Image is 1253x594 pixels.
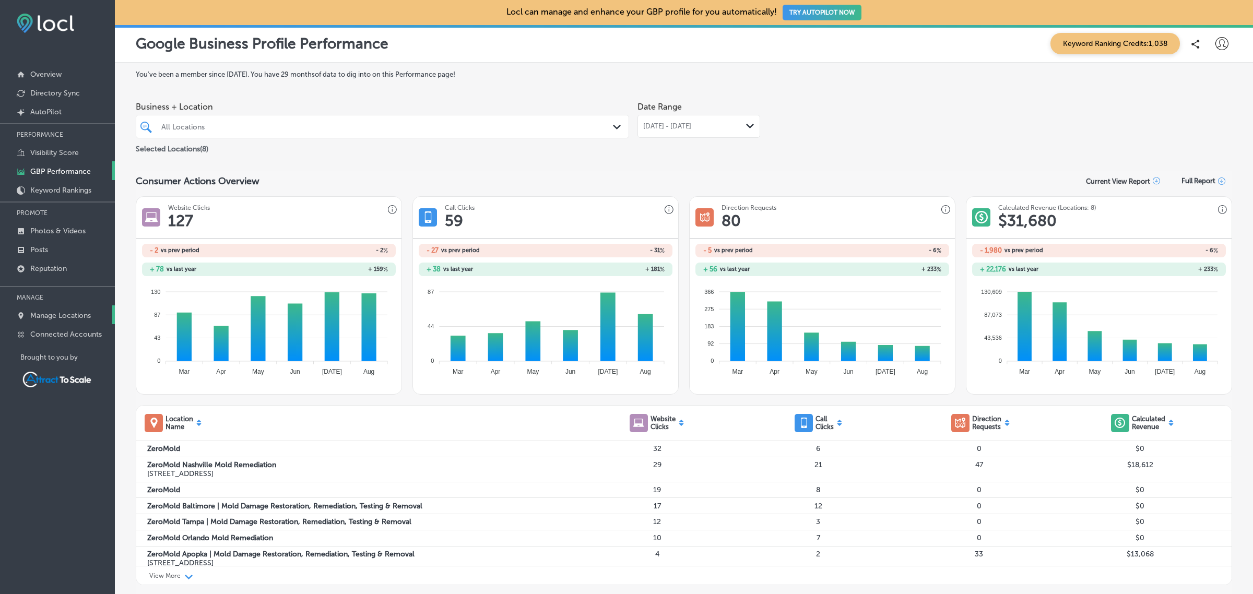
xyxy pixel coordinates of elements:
[147,559,577,567] p: [STREET_ADDRESS]
[822,247,941,254] h2: - 6
[147,460,577,469] label: ZeroMold Nashville Mold Remediation
[703,246,712,254] h2: - 5
[17,14,74,33] img: fda3e92497d09a02dc62c9cd864e3231.png
[899,460,1059,469] p: 47
[660,266,665,273] span: %
[1050,33,1180,54] span: Keyword Ranking Credits: 1,038
[576,485,737,494] p: 19
[1132,415,1165,431] p: Calculated Revenue
[651,415,676,431] p: Website Clicks
[1155,368,1175,375] tspan: [DATE]
[20,353,115,361] p: Brought to you by
[30,70,62,79] p: Overview
[711,358,714,364] tspan: 0
[899,444,1059,453] p: 0
[980,265,1006,273] h2: + 22,176
[998,204,1096,211] h3: Calculated Revenue (Locations: 8)
[822,266,941,273] h2: + 233
[363,368,374,375] tspan: Aug
[899,533,1059,542] p: 0
[738,550,899,559] p: 2
[1195,368,1205,375] tspan: Aug
[136,70,1232,78] label: You've been a member since [DATE] . You have 29 months of data to dig into on this Performance page!
[1060,550,1221,559] p: $13,068
[703,265,717,273] h2: + 56
[383,247,388,254] span: %
[576,502,737,510] p: 17
[704,306,714,312] tspan: 275
[984,335,1002,341] tspan: 43,536
[168,204,210,211] h3: Website Clicks
[576,533,737,542] p: 10
[445,204,475,211] h3: Call Clicks
[427,265,441,273] h2: + 38
[738,517,899,526] p: 3
[738,485,899,494] p: 8
[738,444,899,453] p: 6
[136,140,208,153] p: Selected Locations ( 8 )
[1060,460,1221,469] p: $18,612
[998,211,1057,230] h1: $ 31,680
[732,368,743,375] tspan: Mar
[637,102,682,112] label: Date Range
[576,460,737,469] p: 29
[269,247,388,254] h2: - 2
[704,288,714,294] tspan: 366
[565,368,575,375] tspan: Jun
[431,358,434,364] tspan: 0
[722,204,776,211] h3: Direction Requests
[815,415,834,431] p: Call Clicks
[147,517,577,526] label: ZeroMold Tampa | Mold Damage Restoration, Remediation, Testing & Removal
[720,266,750,272] span: vs last year
[158,358,161,364] tspan: 0
[30,186,91,195] p: Keyword Rankings
[576,444,737,453] p: 32
[149,572,181,579] p: View More
[136,102,629,112] span: Business + Location
[491,368,501,375] tspan: Apr
[168,211,193,230] h1: 127
[20,370,93,389] img: Attract To Scale
[161,122,614,131] div: All Locations
[899,550,1059,559] p: 33
[899,502,1059,510] p: 0
[216,368,226,375] tspan: Apr
[643,122,691,130] span: [DATE] - [DATE]
[1055,368,1065,375] tspan: Apr
[269,266,388,273] h2: + 159
[30,108,62,116] p: AutoPilot
[147,444,577,453] label: ZeroMold
[899,517,1059,526] p: 0
[30,227,86,235] p: Photos & Videos
[1125,368,1135,375] tspan: Jun
[984,312,1002,318] tspan: 87,073
[445,211,463,230] h1: 59
[598,368,618,375] tspan: [DATE]
[30,167,91,176] p: GBP Performance
[576,550,737,559] p: 4
[1004,247,1043,253] span: vs prev period
[179,368,190,375] tspan: Mar
[899,485,1059,494] p: 0
[154,335,160,341] tspan: 43
[154,312,160,318] tspan: 87
[783,5,861,20] button: TRY AUTOPILOT NOW
[546,266,665,273] h2: + 181
[546,247,665,254] h2: - 31
[147,485,577,494] label: ZeroMold
[443,266,473,272] span: vs last year
[166,415,193,431] p: Location Name
[876,368,895,375] tspan: [DATE]
[937,266,941,273] span: %
[1060,502,1221,510] p: $0
[1060,444,1221,453] p: $0
[150,246,158,254] h2: - 2
[999,358,1002,364] tspan: 0
[1181,177,1215,185] span: Full Report
[1060,533,1221,542] p: $0
[981,288,1002,294] tspan: 130,609
[1213,266,1218,273] span: %
[1089,368,1101,375] tspan: May
[722,211,741,230] h1: 80
[428,323,434,329] tspan: 44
